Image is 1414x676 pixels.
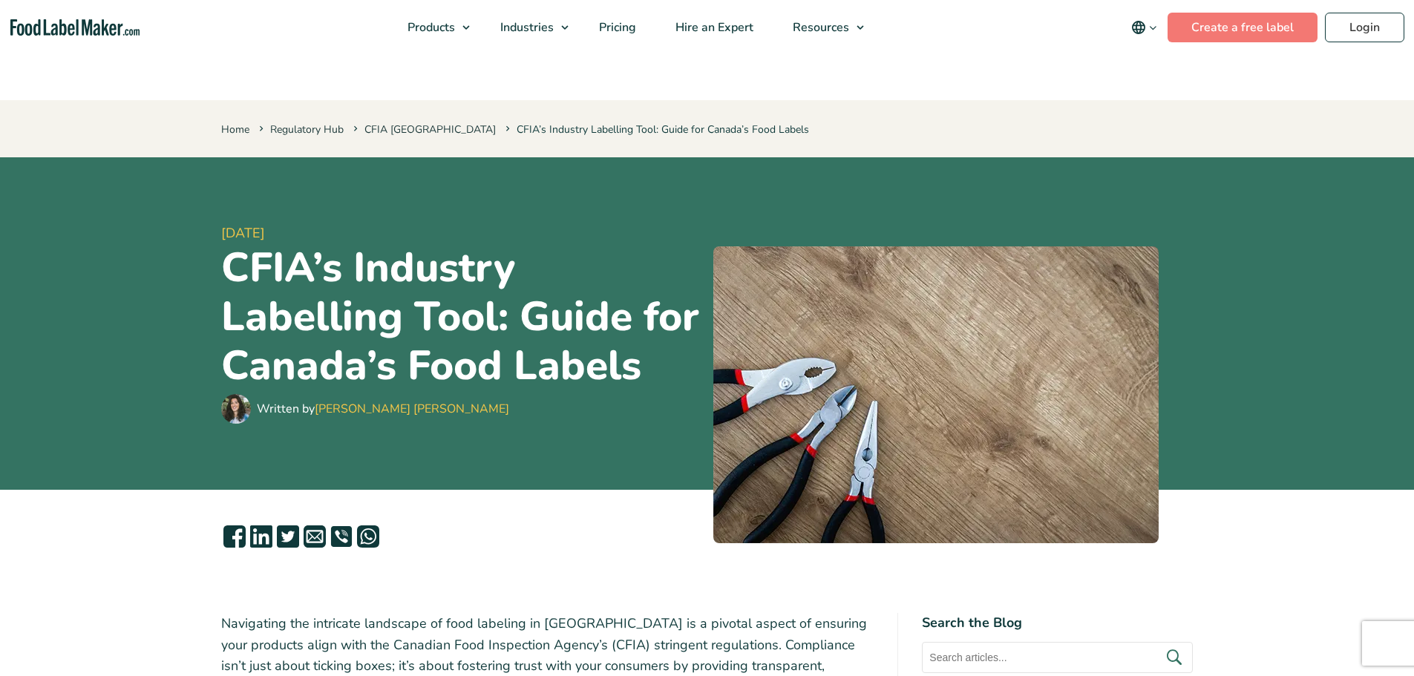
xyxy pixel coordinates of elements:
span: Pricing [595,19,638,36]
a: CFIA [GEOGRAPHIC_DATA] [364,122,496,137]
span: Products [403,19,456,36]
span: [DATE] [221,223,701,243]
a: Create a free label [1168,13,1318,42]
input: Search articles... [922,642,1193,673]
span: Resources [788,19,851,36]
h1: CFIA’s Industry Labelling Tool: Guide for Canada’s Food Labels [221,243,701,390]
h4: Search the Blog [922,613,1193,633]
span: CFIA’s Industry Labelling Tool: Guide for Canada’s Food Labels [503,122,809,137]
img: Maria Abi Hanna - Food Label Maker [221,394,251,424]
span: Hire an Expert [671,19,755,36]
a: Regulatory Hub [270,122,344,137]
a: Home [221,122,249,137]
div: Written by [257,400,509,418]
a: Login [1325,13,1404,42]
span: Industries [496,19,555,36]
a: [PERSON_NAME] [PERSON_NAME] [315,401,509,417]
